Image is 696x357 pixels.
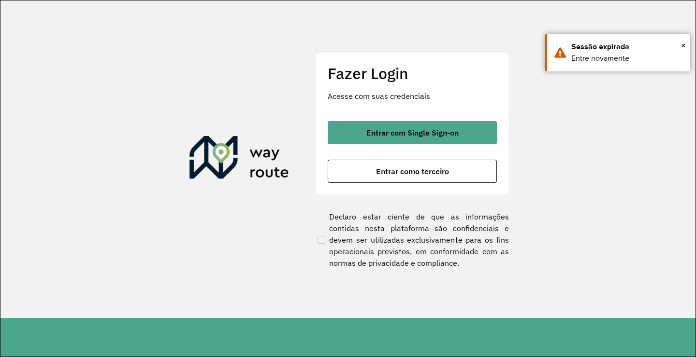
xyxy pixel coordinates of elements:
button: button [328,121,497,144]
span: Entrar como terceiro [376,167,449,175]
h2: Fazer Login [328,64,497,82]
div: Entre novamente [571,53,683,64]
label: Declaro estar ciente de que as informações contidas nesta plataforma são confidenciais e devem se... [316,211,509,269]
div: Sessão expirada [571,41,683,53]
button: button [328,160,497,183]
span: × [681,38,686,53]
button: Close [681,38,686,53]
span: Entrar com Single Sign-on [366,129,459,137]
p: Acesse com suas credenciais [328,90,497,102]
img: Roteirizador AmbevTech [189,136,289,182]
